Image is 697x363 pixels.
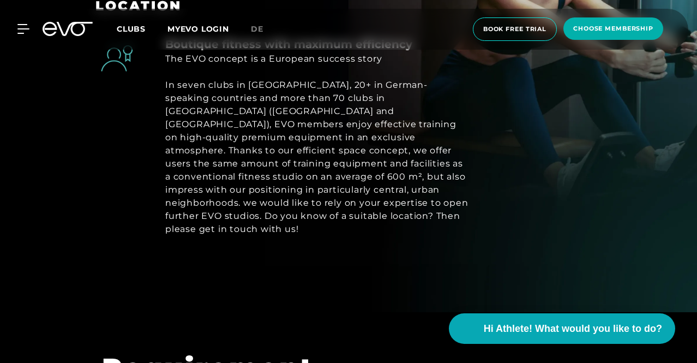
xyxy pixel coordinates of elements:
span: de [251,24,263,34]
a: Clubs [117,23,167,34]
div: The EVO concept is a European success story [165,52,382,66]
a: book free trial [470,17,560,41]
button: Hi Athlete! What would you like to do? [449,313,675,344]
a: choose membership [560,17,666,41]
a: MYEVO LOGIN [167,24,229,34]
span: book free trial [483,25,546,34]
div: In seven clubs in [GEOGRAPHIC_DATA], 20+ in German-speaking countries and more than 70 clubs in [... [165,79,471,236]
span: Hi Athlete! What would you like to do? [484,322,662,336]
span: choose membership [573,24,653,33]
span: Clubs [117,24,146,34]
a: de [251,23,277,35]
